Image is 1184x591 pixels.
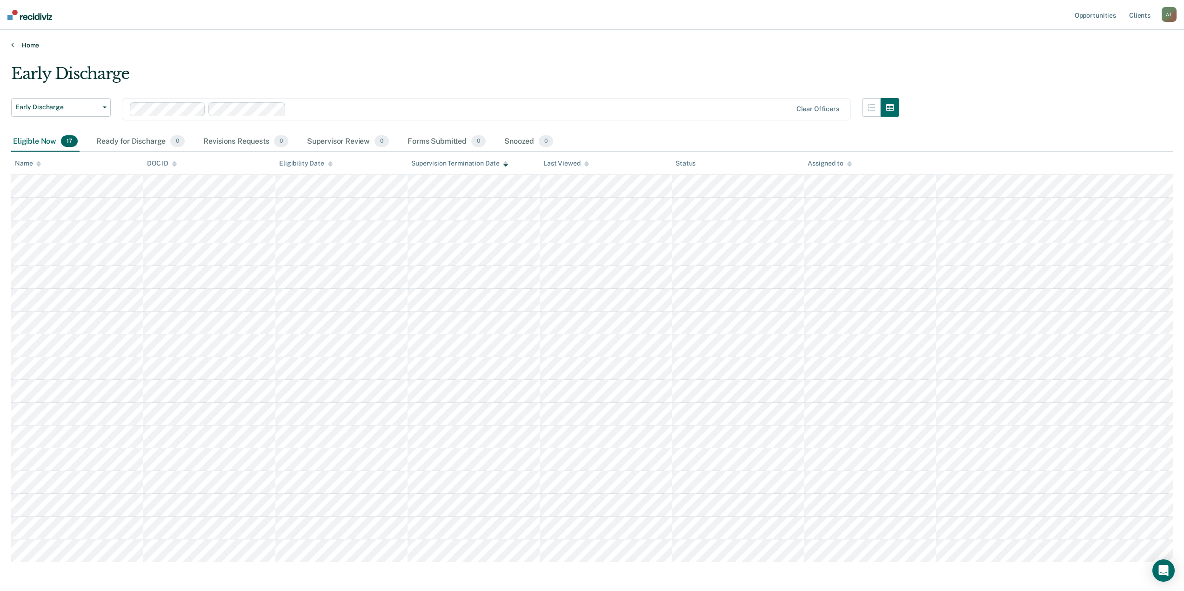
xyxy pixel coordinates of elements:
[11,64,899,91] div: Early Discharge
[94,132,187,152] div: Ready for Discharge0
[279,159,333,167] div: Eligibility Date
[543,159,589,167] div: Last Viewed
[15,103,99,111] span: Early Discharge
[411,159,508,167] div: Supervision Termination Date
[61,135,78,147] span: 17
[201,132,290,152] div: Revisions Requests0
[1162,7,1177,22] div: A L
[11,98,111,117] button: Early Discharge
[7,10,52,20] img: Recidiviz
[274,135,288,147] span: 0
[796,105,839,113] div: Clear officers
[471,135,486,147] span: 0
[11,132,80,152] div: Eligible Now17
[11,41,1173,49] a: Home
[676,159,696,167] div: Status
[539,135,553,147] span: 0
[808,159,851,167] div: Assigned to
[147,159,177,167] div: DOC ID
[406,132,488,152] div: Forms Submitted0
[1152,559,1175,582] div: Open Intercom Messenger
[502,132,555,152] div: Snoozed0
[375,135,389,147] span: 0
[305,132,391,152] div: Supervisor Review0
[15,159,41,167] div: Name
[1162,7,1177,22] button: AL
[170,135,185,147] span: 0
